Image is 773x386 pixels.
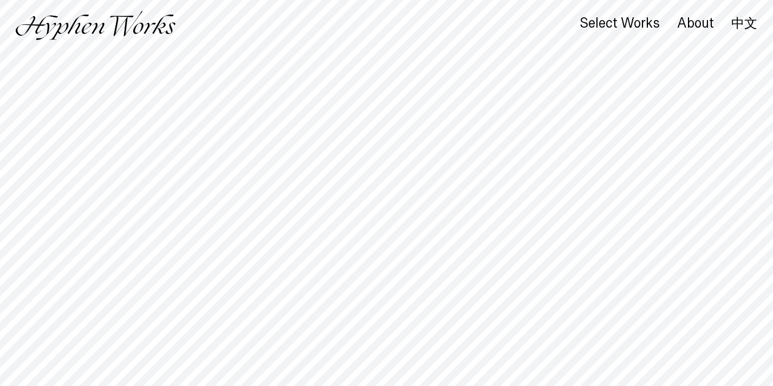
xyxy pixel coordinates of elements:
[677,16,714,31] div: About
[580,18,660,30] a: Select Works
[16,11,176,40] img: Hyphen Works
[677,18,714,30] a: About
[731,17,757,29] a: 中文
[580,16,660,31] div: Select Works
